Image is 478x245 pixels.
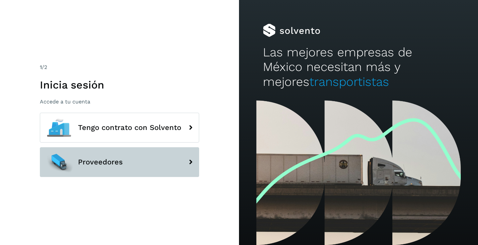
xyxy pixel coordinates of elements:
button: Tengo contrato con Solvento [40,113,199,143]
span: 1 [40,64,42,70]
h1: Inicia sesión [40,79,199,91]
h2: Las mejores empresas de México necesitan más y mejores [263,45,454,89]
span: Tengo contrato con Solvento [78,124,181,132]
p: Accede a tu cuenta [40,98,199,105]
span: transportistas [309,75,389,89]
button: Proveedores [40,147,199,177]
span: Proveedores [78,158,123,166]
div: /2 [40,63,199,71]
